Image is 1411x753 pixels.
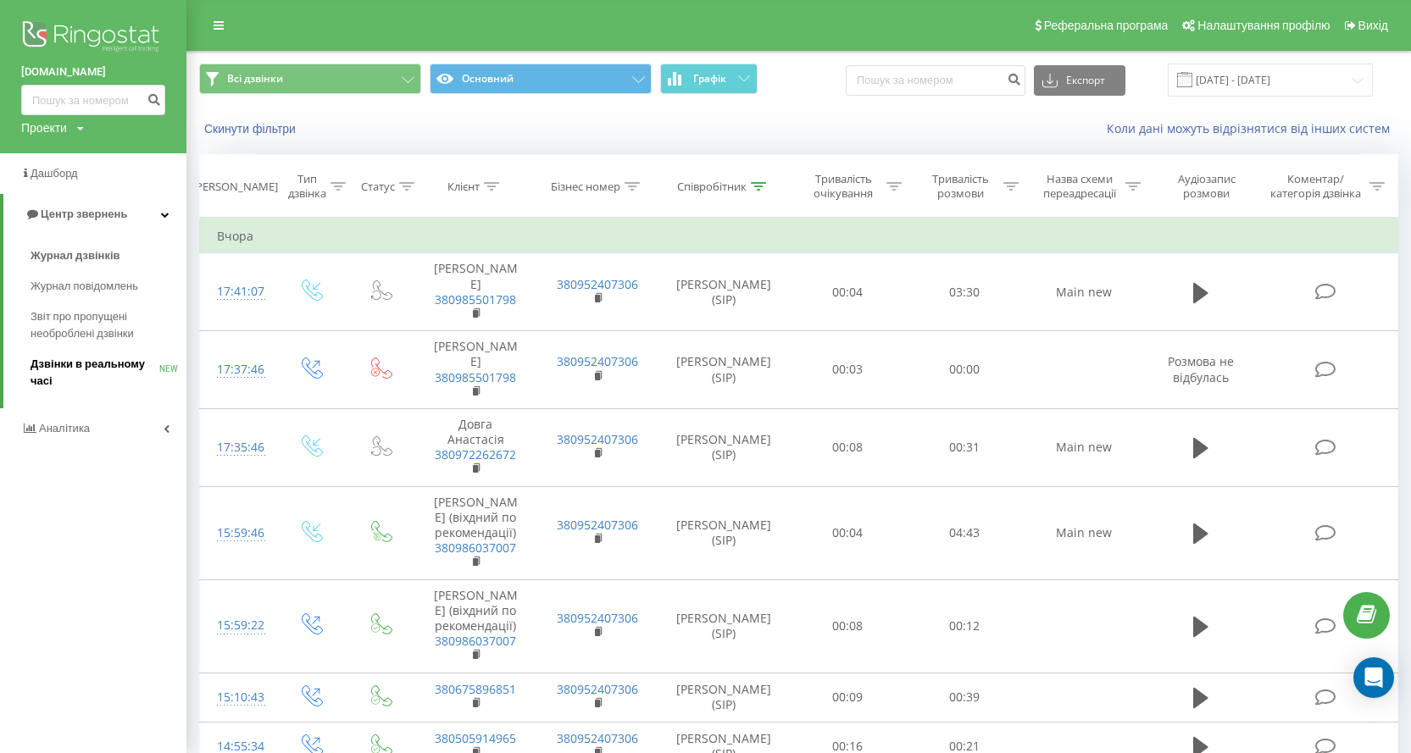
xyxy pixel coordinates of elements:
[31,349,186,396] a: Дзвінки в реальному часіNEW
[435,446,516,462] a: 380972262672
[217,609,258,642] div: 15:59:22
[1353,657,1394,698] div: Open Intercom Messenger
[217,517,258,550] div: 15:59:46
[789,673,906,722] td: 00:09
[1034,65,1125,96] button: Експорт
[1044,19,1169,32] span: Реферальна програма
[658,253,790,331] td: [PERSON_NAME] (SIP)
[1160,172,1253,201] div: Аудіозапис розмови
[557,431,638,447] a: 380952407306
[789,408,906,486] td: 00:08
[447,180,480,194] div: Клієнт
[199,121,304,136] button: Скинути фільтри
[921,172,999,201] div: Тривалість розмови
[1038,172,1121,201] div: Назва схеми переадресації
[789,579,906,673] td: 00:08
[414,331,536,409] td: [PERSON_NAME]
[227,72,283,86] span: Всі дзвінки
[200,219,1398,253] td: Вчора
[1197,19,1330,32] span: Налаштування профілю
[31,241,186,271] a: Журнал дзвінків
[435,291,516,307] a: 380985501798
[557,730,638,746] a: 380952407306
[414,253,536,331] td: [PERSON_NAME]
[435,540,516,556] a: 380986037007
[557,681,638,697] a: 380952407306
[1358,19,1388,32] span: Вихід
[31,247,120,264] span: Журнал дзвінків
[31,308,178,342] span: Звіт про пропущені необроблені дзвінки
[31,167,78,180] span: Дашборд
[217,431,258,464] div: 17:35:46
[430,64,652,94] button: Основний
[551,180,620,194] div: Бізнес номер
[557,353,638,369] a: 380952407306
[658,408,790,486] td: [PERSON_NAME] (SIP)
[414,486,536,579] td: [PERSON_NAME] (віхдний по рекомендації)
[39,422,90,435] span: Аналiтика
[906,579,1023,673] td: 00:12
[414,579,536,673] td: [PERSON_NAME] (віхдний по рекомендації)
[906,486,1023,579] td: 04:43
[789,331,906,409] td: 00:03
[199,64,421,94] button: Всі дзвінки
[435,681,516,697] a: 380675896851
[435,369,516,385] a: 380985501798
[789,253,906,331] td: 00:04
[658,579,790,673] td: [PERSON_NAME] (SIP)
[557,276,638,292] a: 380952407306
[21,64,165,80] a: [DOMAIN_NAME]
[906,331,1023,409] td: 00:00
[217,275,258,308] div: 17:41:07
[192,180,278,194] div: [PERSON_NAME]
[414,408,536,486] td: Довга Анастасія
[1107,120,1398,136] a: Коли дані можуть відрізнятися вiд інших систем
[217,681,258,714] div: 15:10:43
[31,356,159,390] span: Дзвінки в реальному часі
[677,180,747,194] div: Співробітник
[906,673,1023,722] td: 00:39
[1023,253,1145,331] td: Main new
[789,486,906,579] td: 00:04
[906,408,1023,486] td: 00:31
[217,353,258,386] div: 17:37:46
[288,172,326,201] div: Тип дзвінка
[557,610,638,626] a: 380952407306
[31,302,186,349] a: Звіт про пропущені необроблені дзвінки
[846,65,1025,96] input: Пошук за номером
[906,253,1023,331] td: 03:30
[1266,172,1365,201] div: Коментар/категорія дзвінка
[1023,408,1145,486] td: Main new
[3,194,186,235] a: Центр звернень
[658,673,790,722] td: [PERSON_NAME] (SIP)
[658,486,790,579] td: [PERSON_NAME] (SIP)
[31,271,186,302] a: Журнал повідомлень
[41,208,127,220] span: Центр звернень
[1168,353,1234,385] span: Розмова не відбулась
[435,730,516,746] a: 380505914965
[21,119,67,136] div: Проекти
[435,633,516,649] a: 380986037007
[31,278,138,295] span: Журнал повідомлень
[557,517,638,533] a: 380952407306
[660,64,758,94] button: Графік
[361,180,395,194] div: Статус
[21,85,165,115] input: Пошук за номером
[693,73,726,85] span: Графік
[21,17,165,59] img: Ringostat logo
[1023,486,1145,579] td: Main new
[658,331,790,409] td: [PERSON_NAME] (SIP)
[804,172,882,201] div: Тривалість очікування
